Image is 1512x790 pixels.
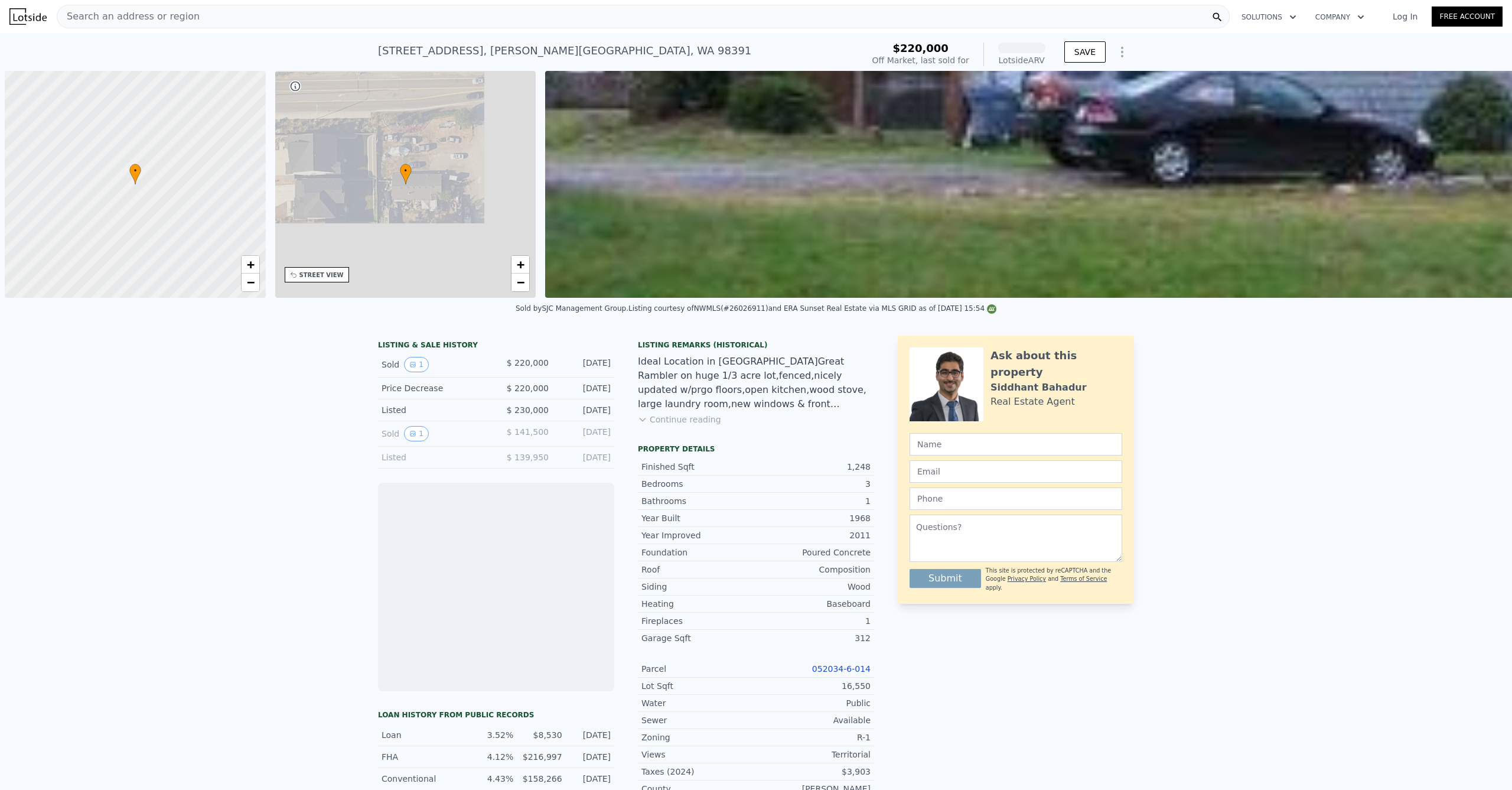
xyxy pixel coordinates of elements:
[892,42,949,54] span: $220,000
[1432,6,1503,27] a: Free Account
[756,512,871,524] div: 1968
[382,404,487,416] div: Listed
[1064,41,1106,63] button: SAVE
[558,451,611,463] div: [DATE]
[641,461,756,473] div: Finished Sqft
[990,395,1075,409] div: Real Estate Agent
[756,564,871,576] div: Composition
[507,427,549,437] span: $ 141,500
[641,749,756,760] div: Views
[641,680,756,692] div: Lot Sqft
[246,257,254,272] span: +
[756,714,871,726] div: Available
[378,710,614,720] div: Loan history from public records
[641,547,756,558] div: Foundation
[641,615,756,627] div: Fireplaces
[569,773,611,785] div: [DATE]
[756,632,871,644] div: 312
[628,304,996,313] div: Listing courtesy of NWMLS (#26026911) and ERA Sunset Real Estate via MLS GRID as of [DATE] 15:54
[400,164,412,184] div: •
[472,751,513,763] div: 4.12%
[246,275,254,290] span: −
[872,54,969,66] div: Off Market, last sold for
[910,433,1122,456] input: Name
[756,680,871,692] div: 16,550
[641,714,756,726] div: Sewer
[641,697,756,709] div: Water
[638,340,874,350] div: Listing Remarks (Historical)
[990,347,1122,381] div: Ask about this property
[641,529,756,541] div: Year Improved
[1110,40,1134,64] button: Show Options
[1060,576,1107,582] a: Terms of Service
[558,382,611,394] div: [DATE]
[404,357,429,372] button: View historical data
[910,487,1122,510] input: Phone
[129,165,141,176] span: •
[756,732,871,743] div: R-1
[517,257,524,272] span: +
[378,340,614,352] div: LISTING & SALE HISTORY
[756,697,871,709] div: Public
[638,355,874,411] div: Ideal Location in [GEOGRAPHIC_DATA]Great Rambler on huge 1/3 acre lot,fenced,nicely updated w/prg...
[382,773,465,785] div: Conventional
[299,271,344,279] div: STREET VIEW
[1232,6,1306,28] button: Solutions
[641,478,756,490] div: Bedrooms
[812,664,871,674] a: 052034-6-014
[507,383,549,393] span: $ 220,000
[641,732,756,743] div: Zoning
[756,461,871,473] div: 1,248
[756,529,871,541] div: 2011
[1306,6,1374,28] button: Company
[242,256,259,274] a: Zoom in
[638,444,874,454] div: Property details
[756,598,871,610] div: Baseboard
[756,495,871,507] div: 1
[382,751,465,763] div: FHA
[756,615,871,627] div: 1
[756,766,871,778] div: $3,903
[910,569,981,588] button: Submit
[641,564,756,576] div: Roof
[382,426,487,441] div: Sold
[641,663,756,675] div: Parcel
[472,729,513,741] div: 3.52%
[382,451,487,463] div: Listed
[756,581,871,593] div: Wood
[382,357,487,372] div: Sold
[520,729,562,741] div: $8,530
[507,405,549,415] span: $ 230,000
[511,256,529,274] a: Zoom in
[400,165,412,176] span: •
[987,304,996,314] img: NWMLS Logo
[641,495,756,507] div: Bathrooms
[569,751,611,763] div: [DATE]
[517,275,524,290] span: −
[9,8,47,25] img: Lotside
[641,512,756,524] div: Year Built
[382,382,487,394] div: Price Decrease
[520,773,562,785] div: $158,266
[638,414,721,425] button: Continue reading
[756,749,871,760] div: Territorial
[641,766,756,778] div: Taxes (2024)
[986,567,1122,592] div: This site is protected by reCAPTCHA and the Google and apply.
[516,304,628,313] div: Sold by SJC Management Group .
[756,547,871,558] div: Poured Concrete
[641,632,756,644] div: Garage Sqft
[378,43,751,59] div: [STREET_ADDRESS] , [PERSON_NAME][GEOGRAPHIC_DATA] , WA 98391
[558,426,611,441] div: [DATE]
[910,460,1122,483] input: Email
[507,358,549,368] span: $ 220,000
[520,751,562,763] div: $216,997
[641,581,756,593] div: Siding
[1008,576,1046,582] a: Privacy Policy
[558,404,611,416] div: [DATE]
[404,426,429,441] button: View historical data
[472,773,513,785] div: 4.43%
[641,598,756,610] div: Heating
[1379,11,1432,22] a: Log In
[569,729,611,741] div: [DATE]
[998,54,1045,66] div: Lotside ARV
